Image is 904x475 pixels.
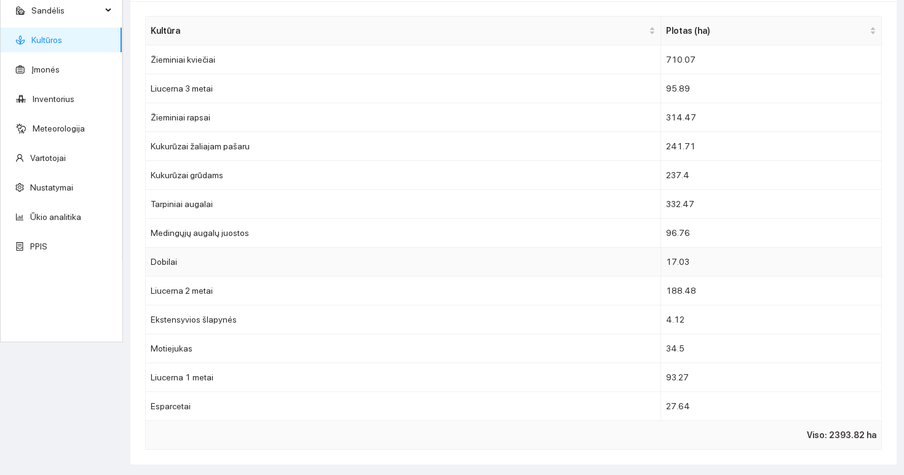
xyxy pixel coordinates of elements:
td: 4.12 [661,305,882,334]
a: Įmonės [31,65,60,74]
th: this column's title is Kultūra,this column is sortable [146,17,661,45]
td: Kukurūzai grūdams [146,161,661,190]
a: Nustatymai [30,183,73,192]
a: Inventorius [33,94,74,104]
a: PPIS [30,241,47,251]
td: 237.4 [661,161,882,190]
td: 17.03 [661,248,882,277]
th: this column's title is Plotas (ha),this column is sortable [661,17,882,45]
td: Ekstensyvios šlapynės [146,305,661,334]
span: Plotas (ha) [666,24,867,37]
td: Dobilai [146,248,661,277]
td: 34.5 [661,334,882,363]
td: 96.76 [661,219,882,248]
td: Žieminiai kviečiai [146,45,661,74]
td: 27.64 [661,392,882,421]
td: 188.48 [661,277,882,305]
a: Vartotojai [30,153,66,163]
td: Žieminiai rapsai [146,103,661,132]
td: Tarpiniai augalai [146,190,661,219]
td: 710.07 [661,45,882,74]
a: Ūkio analitika [30,212,81,222]
td: Medingųjų augalų juostos [146,219,661,248]
td: Kukurūzai žaliajam pašaru [146,132,661,161]
td: Liucerna 1 metai [146,363,661,392]
td: Liucerna 2 metai [146,277,661,305]
td: 332.47 [661,190,882,219]
td: 95.89 [661,74,882,103]
a: Meteorologija [33,124,85,133]
span: Kultūra [151,24,646,37]
td: Liucerna 3 metai [146,74,661,103]
td: 241.71 [661,132,882,161]
td: 93.27 [661,363,882,392]
span: Viso: 2393.82 ha [807,428,876,442]
a: Kultūros [31,35,62,45]
td: Motiejukas [146,334,661,363]
td: Esparcetai [146,392,661,421]
td: 314.47 [661,103,882,132]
